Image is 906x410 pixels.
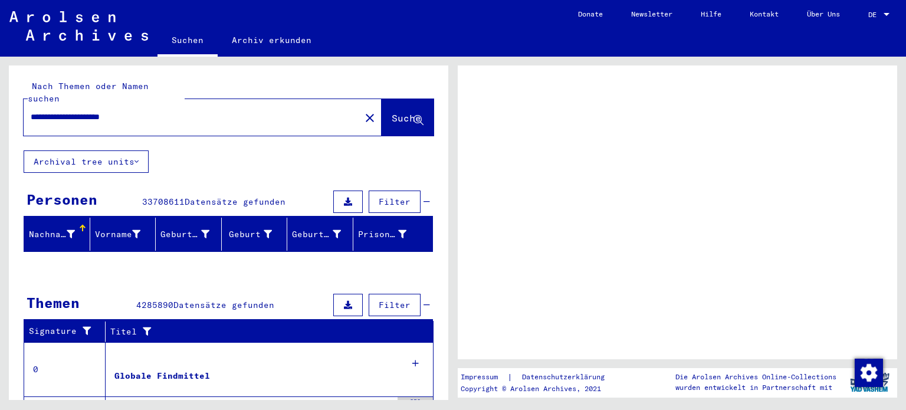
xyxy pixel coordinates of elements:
[379,300,411,310] span: Filter
[398,397,433,409] div: 350
[29,322,108,341] div: Signature
[513,371,619,383] a: Datenschutzerklärung
[292,225,356,244] div: Geburtsdatum
[110,322,422,341] div: Titel
[292,228,341,241] div: Geburtsdatum
[358,106,382,129] button: Clear
[222,218,288,251] mat-header-cell: Geburt‏
[868,11,881,19] span: DE
[461,383,619,394] p: Copyright © Arolsen Archives, 2021
[24,150,149,173] button: Archival tree units
[156,218,222,251] mat-header-cell: Geburtsname
[287,218,353,251] mat-header-cell: Geburtsdatum
[226,225,287,244] div: Geburt‏
[173,300,274,310] span: Datensätze gefunden
[114,370,210,382] div: Globale Findmittel
[157,26,218,57] a: Suchen
[160,225,224,244] div: Geburtsname
[226,228,273,241] div: Geburt‏
[358,225,422,244] div: Prisoner #
[28,81,149,104] mat-label: Nach Themen oder Namen suchen
[9,11,148,41] img: Arolsen_neg.svg
[675,382,836,393] p: wurden entwickelt in Partnerschaft mit
[29,228,75,241] div: Nachname
[24,342,106,396] td: 0
[160,228,209,241] div: Geburtsname
[392,112,421,124] span: Suche
[27,292,80,313] div: Themen
[95,225,156,244] div: Vorname
[218,26,326,54] a: Archiv erkunden
[90,218,156,251] mat-header-cell: Vorname
[379,196,411,207] span: Filter
[24,218,90,251] mat-header-cell: Nachname
[142,196,185,207] span: 33708611
[382,99,434,136] button: Suche
[27,189,97,210] div: Personen
[358,228,407,241] div: Prisoner #
[29,225,90,244] div: Nachname
[848,368,892,397] img: yv_logo.png
[855,359,883,387] img: Zustimmung ändern
[95,228,141,241] div: Vorname
[369,294,421,316] button: Filter
[363,111,377,125] mat-icon: close
[353,218,433,251] mat-header-cell: Prisoner #
[110,326,410,338] div: Titel
[185,196,285,207] span: Datensätze gefunden
[675,372,836,382] p: Die Arolsen Archives Online-Collections
[461,371,619,383] div: |
[461,371,507,383] a: Impressum
[29,325,96,337] div: Signature
[369,191,421,213] button: Filter
[136,300,173,310] span: 4285890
